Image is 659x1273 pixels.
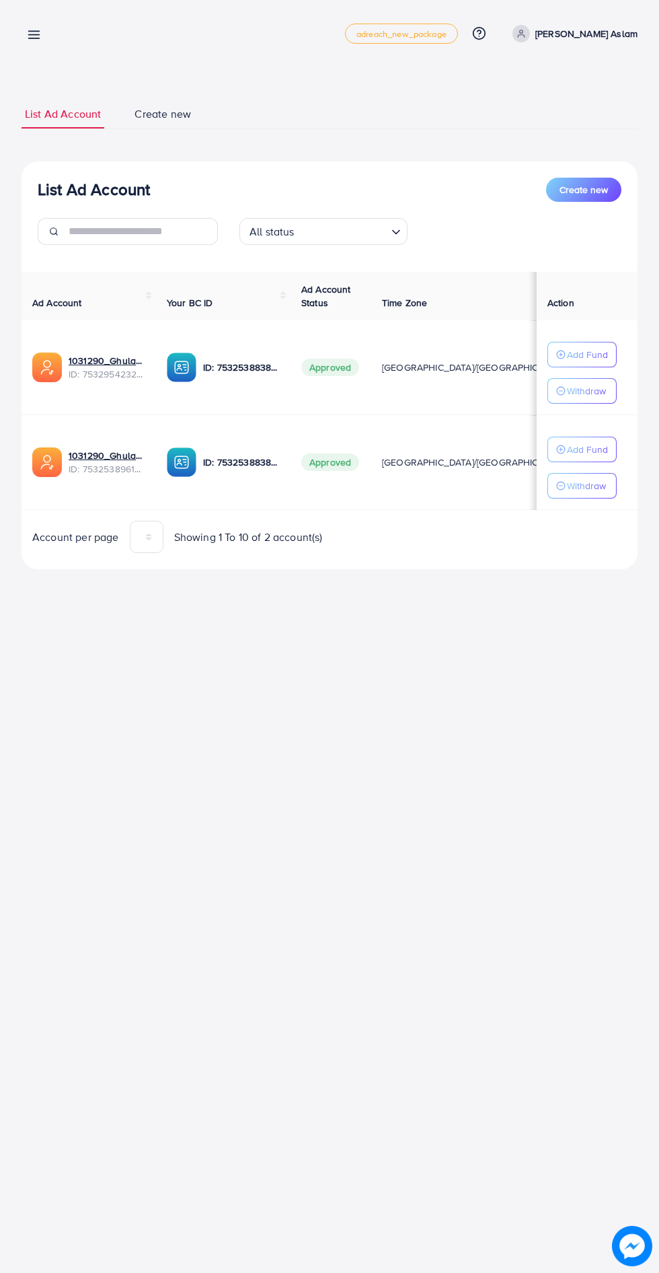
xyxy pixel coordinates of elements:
[382,296,427,310] span: Time Zone
[203,454,280,470] p: ID: 7532538838637019152
[32,353,62,382] img: ic-ads-acc.e4c84228.svg
[69,462,145,476] span: ID: 7532538961244635153
[239,218,408,245] div: Search for option
[567,478,606,494] p: Withdraw
[301,453,359,471] span: Approved
[25,106,101,122] span: List Ad Account
[567,441,608,458] p: Add Fund
[567,347,608,363] p: Add Fund
[301,283,351,310] span: Ad Account Status
[547,378,617,404] button: Withdraw
[547,473,617,499] button: Withdraw
[546,178,621,202] button: Create new
[547,296,574,310] span: Action
[203,359,280,375] p: ID: 7532538838637019152
[38,180,150,199] h3: List Ad Account
[547,342,617,367] button: Add Fund
[32,296,82,310] span: Ad Account
[507,25,637,42] a: [PERSON_NAME] Aslam
[345,24,458,44] a: adreach_new_package
[69,354,145,381] div: <span class='underline'>1031290_Ghulam Rasool Aslam 2_1753902599199</span></br>7532954232266326017
[69,449,145,462] a: 1031290_Ghulam Rasool Aslam_1753805901568
[612,1226,652,1266] img: image
[32,530,119,545] span: Account per page
[559,183,608,196] span: Create new
[247,222,297,242] span: All status
[567,383,606,399] p: Withdraw
[547,437,617,462] button: Add Fund
[174,530,323,545] span: Showing 1 To 10 of 2 account(s)
[167,447,196,477] img: ic-ba-acc.ded83a64.svg
[134,106,191,122] span: Create new
[167,353,196,382] img: ic-ba-acc.ded83a64.svg
[382,361,569,374] span: [GEOGRAPHIC_DATA]/[GEOGRAPHIC_DATA]
[167,296,213,310] span: Your BC ID
[299,219,386,242] input: Search for option
[69,367,145,381] span: ID: 7532954232266326017
[356,30,447,38] span: adreach_new_package
[69,449,145,476] div: <span class='underline'>1031290_Ghulam Rasool Aslam_1753805901568</span></br>7532538961244635153
[69,354,145,367] a: 1031290_Ghulam Rasool Aslam 2_1753902599199
[301,359,359,376] span: Approved
[382,456,569,469] span: [GEOGRAPHIC_DATA]/[GEOGRAPHIC_DATA]
[535,26,637,42] p: [PERSON_NAME] Aslam
[32,447,62,477] img: ic-ads-acc.e4c84228.svg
